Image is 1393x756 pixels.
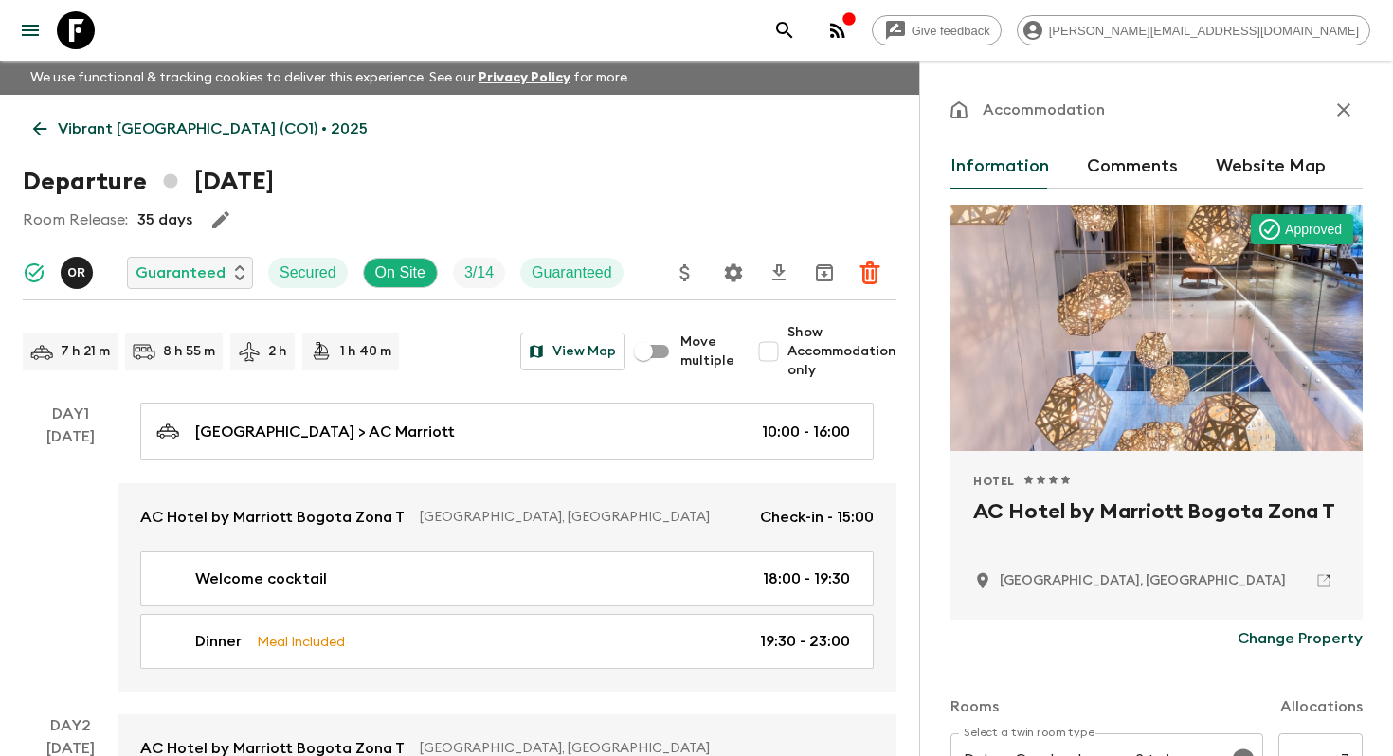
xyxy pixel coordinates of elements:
p: 10:00 - 16:00 [762,421,850,443]
p: Day 1 [23,403,118,425]
button: menu [11,11,49,49]
div: Photo of AC Hotel by Marriott Bogota Zona T [950,205,1363,451]
button: Change Property [1238,620,1363,657]
p: 35 days [137,208,192,231]
p: Welcome cocktail [195,567,327,590]
p: 8 h 55 m [163,342,215,361]
p: AC Hotel by Marriott Bogota Zona T [140,506,405,529]
a: Privacy Policy [479,71,570,84]
div: [DATE] [46,425,95,692]
span: Oscar Rincon [61,262,97,278]
button: Website Map [1216,144,1326,189]
p: 2 h [268,342,287,361]
p: Approved [1285,220,1342,239]
a: Welcome cocktail18:00 - 19:30 [140,551,874,606]
a: Vibrant [GEOGRAPHIC_DATA] (CO1) • 2025 [23,110,378,148]
p: On Site [375,261,425,284]
p: [GEOGRAPHIC_DATA], [GEOGRAPHIC_DATA] [420,508,745,527]
p: 3 / 14 [464,261,494,284]
p: O R [67,265,85,280]
p: Dinner [195,630,242,653]
p: Secured [280,261,336,284]
button: Settings [715,254,752,292]
p: [GEOGRAPHIC_DATA] > AC Marriott [195,421,455,443]
p: Bogota, Colombia [1000,571,1286,590]
button: search adventures [766,11,804,49]
p: Room Release: [23,208,128,231]
button: Archive (Completed, Cancelled or Unsynced Departures only) [805,254,843,292]
svg: Synced Successfully [23,261,45,284]
a: AC Hotel by Marriott Bogota Zona T[GEOGRAPHIC_DATA], [GEOGRAPHIC_DATA]Check-in - 15:00 [118,483,896,551]
div: [PERSON_NAME][EMAIL_ADDRESS][DOMAIN_NAME] [1017,15,1370,45]
p: 1 h 40 m [340,342,391,361]
p: Vibrant [GEOGRAPHIC_DATA] (CO1) • 2025 [58,117,368,140]
button: Information [950,144,1049,189]
a: Give feedback [872,15,1002,45]
p: Check-in - 15:00 [760,506,874,529]
span: Show Accommodation only [787,323,896,380]
p: Guaranteed [136,261,226,284]
p: 19:30 - 23:00 [760,630,850,653]
p: Guaranteed [532,261,612,284]
p: Rooms [950,695,999,718]
p: 18:00 - 19:30 [763,567,850,590]
p: 7 h 21 m [61,342,110,361]
button: OR [61,257,97,289]
span: Hotel [973,474,1015,489]
p: We use functional & tracking cookies to deliver this experience. See our for more. [23,61,638,95]
button: Comments [1087,144,1178,189]
span: [PERSON_NAME][EMAIL_ADDRESS][DOMAIN_NAME] [1039,24,1369,38]
span: Give feedback [901,24,1001,38]
div: Trip Fill [453,258,505,288]
p: Day 2 [23,714,118,737]
a: DinnerMeal Included19:30 - 23:00 [140,614,874,669]
button: Update Price, Early Bird Discount and Costs [666,254,704,292]
span: Move multiple [680,333,734,370]
div: Secured [268,258,348,288]
button: Delete [851,254,889,292]
a: [GEOGRAPHIC_DATA] > AC Marriott10:00 - 16:00 [140,403,874,460]
label: Select a twin room type [964,725,1094,741]
div: On Site [363,258,438,288]
p: Meal Included [257,631,345,652]
button: Download CSV [760,254,798,292]
p: Change Property [1238,627,1363,650]
button: View Map [520,333,625,370]
p: Allocations [1280,695,1363,718]
h2: AC Hotel by Marriott Bogota Zona T [973,496,1340,557]
h1: Departure [DATE] [23,163,274,201]
p: Accommodation [983,99,1105,121]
